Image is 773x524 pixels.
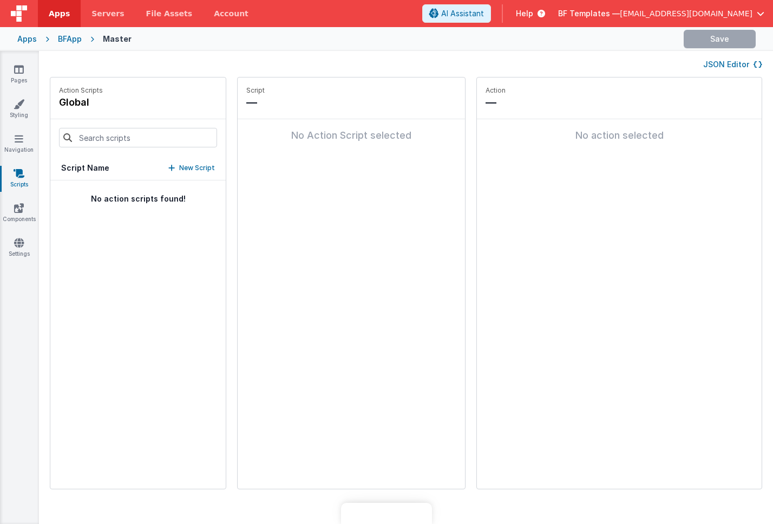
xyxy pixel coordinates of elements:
p: — [486,95,753,110]
p: — [246,95,456,110]
div: No action selected [486,128,753,143]
input: Search scripts [59,128,217,147]
div: No Action Script selected [246,128,456,143]
span: Help [516,8,533,19]
div: BFApp [58,34,82,44]
p: Script [246,86,456,95]
button: JSON Editor [703,59,762,70]
button: Save [684,30,756,48]
p: No action scripts found! [50,193,226,204]
span: BF Templates — [558,8,620,19]
p: New Script [179,163,215,173]
p: Action Scripts [59,86,103,95]
div: Apps [17,34,37,44]
button: AI Assistant [422,4,491,23]
h5: Script Name [61,163,109,173]
span: Apps [49,8,70,19]
button: BF Templates — [EMAIL_ADDRESS][DOMAIN_NAME] [558,8,764,19]
span: File Assets [146,8,193,19]
p: Action [486,86,753,95]
div: Master [103,34,132,44]
button: New Script [168,163,215,173]
span: [EMAIL_ADDRESS][DOMAIN_NAME] [620,8,752,19]
h4: global [59,95,103,110]
span: Servers [91,8,124,19]
span: AI Assistant [441,8,484,19]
